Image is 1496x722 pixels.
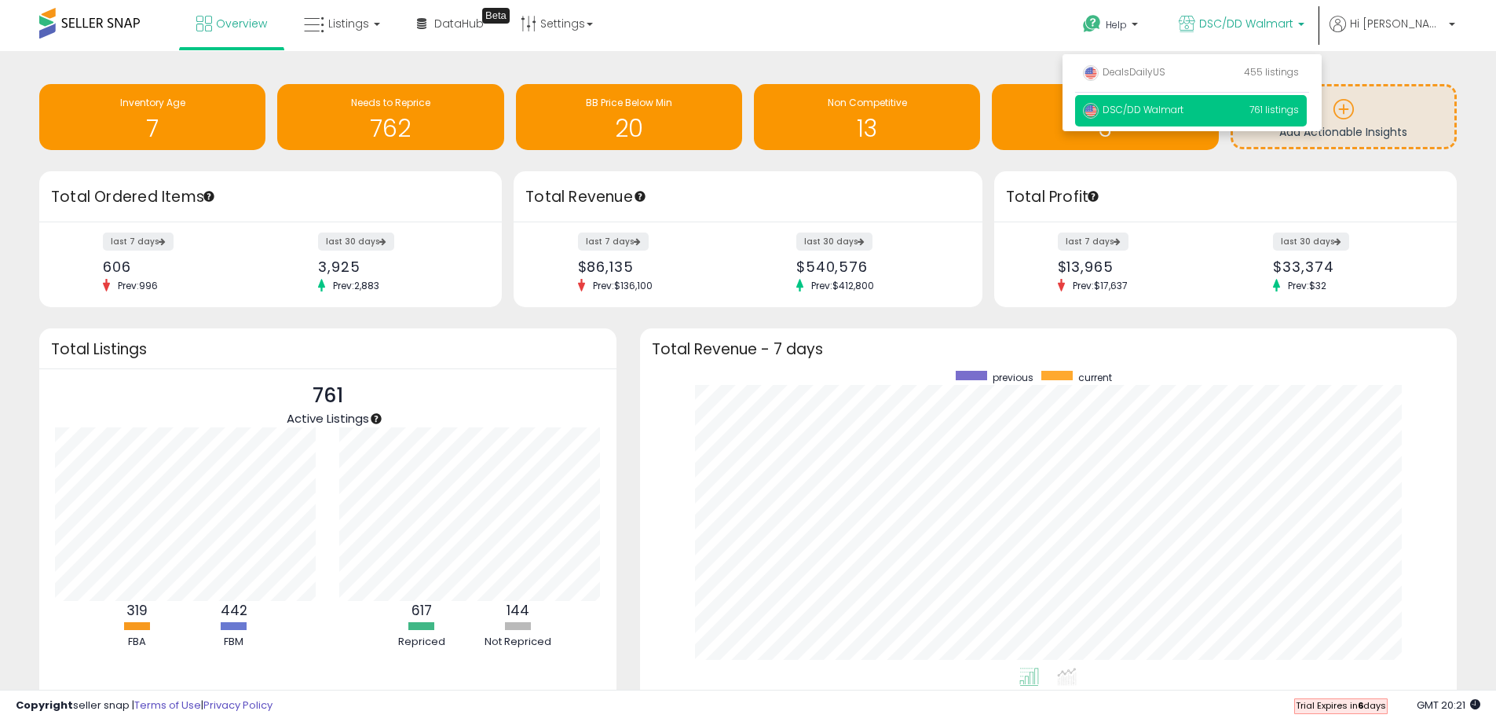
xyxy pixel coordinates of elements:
h1: 7 [47,115,258,141]
i: Get Help [1082,14,1102,34]
span: Prev: 2,883 [325,279,387,292]
span: DSC/DD Walmart [1199,16,1293,31]
a: Selling @ Max 3 [992,84,1218,150]
a: Hi [PERSON_NAME] [1330,16,1455,51]
label: last 30 days [796,233,872,251]
span: Needs to Reprice [351,96,430,109]
img: usa.png [1083,103,1099,119]
div: $33,374 [1273,258,1429,275]
b: 319 [126,601,148,620]
span: DealsDailyUS [1083,65,1165,79]
span: Inventory Age [120,96,185,109]
b: 6 [1358,699,1363,712]
a: Add Actionable Insights [1233,86,1454,147]
img: usa.png [1083,65,1099,81]
div: Tooltip anchor [202,189,216,203]
span: Prev: $17,637 [1065,279,1136,292]
h1: 3 [1000,115,1210,141]
label: last 30 days [1273,233,1349,251]
span: Add Actionable Insights [1279,124,1407,140]
span: Active Listings [287,410,369,427]
a: Non Competitive 13 [754,84,980,150]
div: $540,576 [796,258,955,275]
a: Privacy Policy [203,698,272,713]
a: Terms of Use [134,698,201,713]
span: 455 listings [1244,65,1299,79]
span: Trial Expires in days [1296,699,1386,712]
div: Tooltip anchor [633,189,647,203]
div: Tooltip anchor [1086,189,1100,203]
b: 144 [507,601,529,620]
p: 761 [287,381,369,411]
span: Prev: $136,100 [585,279,660,292]
div: seller snap | | [16,698,272,713]
div: FBA [90,635,185,650]
label: last 7 days [578,233,649,251]
a: Help [1070,2,1154,51]
a: BB Price Below Min 20 [516,84,742,150]
span: current [1078,371,1112,384]
b: 442 [221,601,247,620]
div: FBM [187,635,281,650]
div: 606 [103,258,259,275]
h1: 20 [524,115,734,141]
label: last 30 days [318,233,394,251]
h3: Total Profit [1006,186,1445,208]
span: Help [1106,18,1127,31]
b: 617 [411,601,432,620]
div: Repriced [375,635,469,650]
a: Inventory Age 7 [39,84,265,150]
a: Needs to Reprice 762 [277,84,503,150]
div: Not Repriced [471,635,565,650]
span: DataHub [434,16,484,31]
div: $13,965 [1058,258,1214,275]
span: BB Price Below Min [586,96,672,109]
span: previous [993,371,1033,384]
label: last 7 days [103,233,174,251]
span: Listings [328,16,369,31]
div: Tooltip anchor [482,8,510,24]
strong: Copyright [16,698,73,713]
h3: Total Ordered Items [51,186,490,208]
span: Non Competitive [828,96,907,109]
h3: Total Revenue - 7 days [652,343,1445,355]
span: 2025-09-17 20:21 GMT [1417,698,1480,713]
h1: 762 [285,115,496,141]
span: Prev: 996 [110,279,166,292]
div: $86,135 [578,258,737,275]
span: Prev: $412,800 [803,279,882,292]
span: Hi [PERSON_NAME] [1350,16,1444,31]
div: 3,925 [318,258,474,275]
h3: Total Listings [51,343,605,355]
h3: Total Revenue [525,186,971,208]
span: DSC/DD Walmart [1083,103,1183,116]
h1: 13 [762,115,972,141]
span: Prev: $32 [1280,279,1334,292]
label: last 7 days [1058,233,1128,251]
span: 761 listings [1249,103,1299,116]
span: Overview [216,16,267,31]
div: Tooltip anchor [369,412,383,426]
